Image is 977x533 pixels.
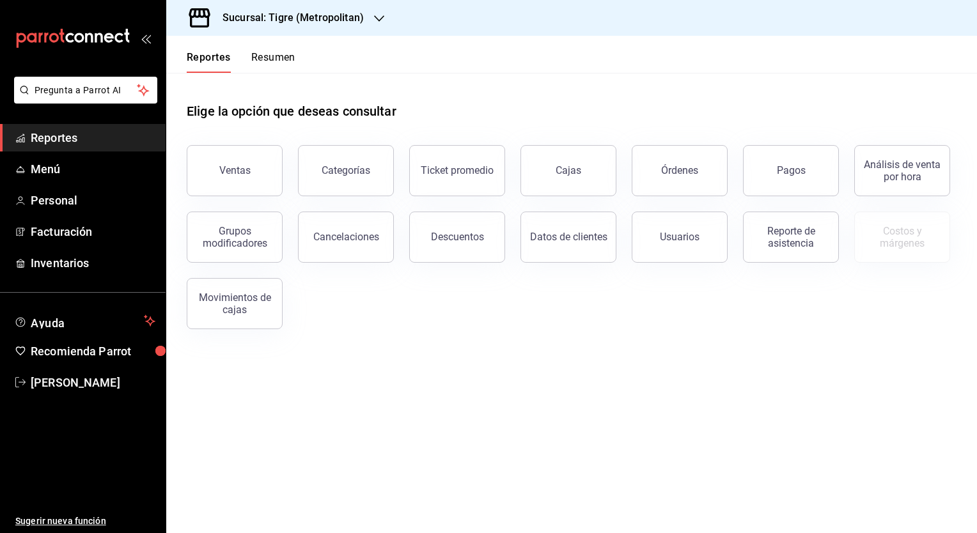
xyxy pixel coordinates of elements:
[219,164,251,176] div: Ventas
[751,225,831,249] div: Reporte de asistencia
[863,225,942,249] div: Costos y márgenes
[298,145,394,196] button: Categorías
[298,212,394,263] button: Cancelaciones
[313,231,379,243] div: Cancelaciones
[632,212,728,263] button: Usuarios
[556,163,582,178] div: Cajas
[409,212,505,263] button: Descuentos
[530,231,607,243] div: Datos de clientes
[409,145,505,196] button: Ticket promedio
[743,212,839,263] button: Reporte de asistencia
[187,212,283,263] button: Grupos modificadores
[863,158,942,183] div: Análisis de venta por hora
[31,254,155,272] span: Inventarios
[31,160,155,178] span: Menú
[187,145,283,196] button: Ventas
[187,102,396,121] h1: Elige la opción que deseas consultar
[661,164,698,176] div: Órdenes
[31,223,155,240] span: Facturación
[141,33,151,43] button: open_drawer_menu
[212,10,364,26] h3: Sucursal: Tigre (Metropolitan)
[632,145,728,196] button: Órdenes
[520,212,616,263] button: Datos de clientes
[31,313,139,328] span: Ayuda
[31,374,155,391] span: [PERSON_NAME]
[187,51,231,73] button: Reportes
[854,145,950,196] button: Análisis de venta por hora
[35,84,137,97] span: Pregunta a Parrot AI
[15,514,155,528] span: Sugerir nueva función
[14,77,157,104] button: Pregunta a Parrot AI
[777,164,806,176] div: Pagos
[251,51,295,73] button: Resumen
[743,145,839,196] button: Pagos
[431,231,484,243] div: Descuentos
[421,164,494,176] div: Ticket promedio
[31,192,155,209] span: Personal
[195,291,274,316] div: Movimientos de cajas
[854,212,950,263] button: Contrata inventarios para ver este reporte
[195,225,274,249] div: Grupos modificadores
[520,145,616,196] a: Cajas
[322,164,370,176] div: Categorías
[187,51,295,73] div: navigation tabs
[187,278,283,329] button: Movimientos de cajas
[31,129,155,146] span: Reportes
[31,343,155,360] span: Recomienda Parrot
[9,93,157,106] a: Pregunta a Parrot AI
[660,231,700,243] div: Usuarios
